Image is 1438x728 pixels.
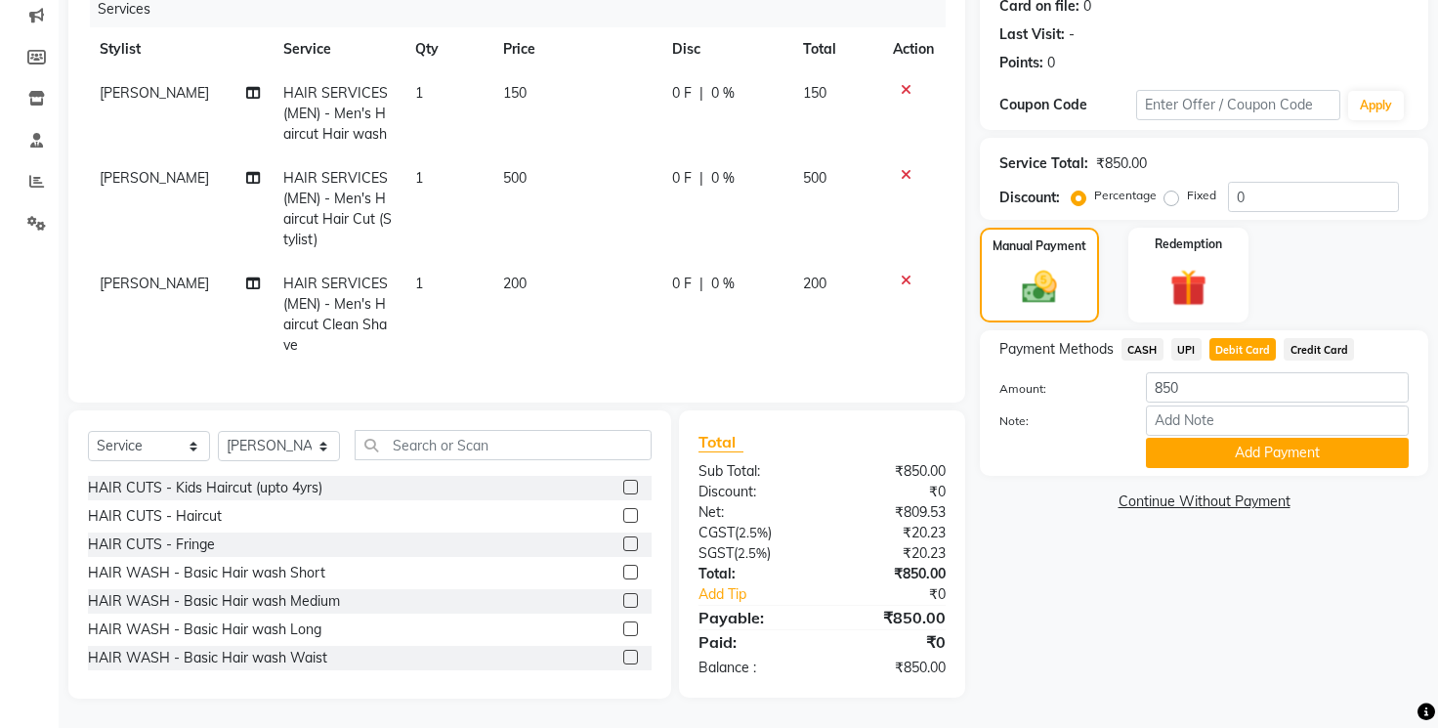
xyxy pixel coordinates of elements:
div: ₹850.00 [1096,153,1147,174]
span: 0 F [672,274,692,294]
th: Qty [403,27,491,71]
th: Disc [660,27,791,71]
span: 1 [415,169,423,187]
span: 1 [415,84,423,102]
div: ₹0 [822,482,960,502]
div: Discount: [684,482,823,502]
th: Action [881,27,946,71]
div: Sub Total: [684,461,823,482]
span: | [699,274,703,294]
div: HAIR WASH - Basic Hair wash Long [88,620,321,640]
span: HAIR SERVICES (MEN) - Men's Haircut Hair Cut (Stylist) [283,169,392,248]
span: | [699,168,703,189]
a: Add Tip [684,584,845,605]
label: Percentage [1094,187,1157,204]
span: Credit Card [1284,338,1354,361]
span: CGST [698,524,735,541]
span: 2.5% [739,525,768,540]
div: ₹809.53 [822,502,960,523]
div: ₹0 [822,630,960,654]
input: Add Note [1146,406,1409,436]
span: 500 [503,169,527,187]
label: Note: [985,412,1131,430]
div: - [1069,24,1075,45]
div: ₹850.00 [822,606,960,629]
input: Search or Scan [355,430,652,460]
div: HAIR WASH - Basic Hair wash Short [88,563,325,583]
label: Redemption [1155,236,1222,253]
span: SGST [698,544,734,562]
a: Continue Without Payment [984,492,1424,512]
span: HAIR SERVICES (MEN) - Men's Haircut Hair wash [283,84,388,143]
div: ₹20.23 [822,543,960,564]
div: Discount: [999,188,1060,208]
div: Points: [999,53,1043,73]
span: 0 % [711,83,735,104]
div: HAIR CUTS - Fringe [88,535,215,555]
div: Service Total: [999,153,1088,174]
div: ( ) [684,543,823,564]
span: Payment Methods [999,339,1114,360]
span: 0 F [672,168,692,189]
th: Service [272,27,403,71]
span: 1 [415,275,423,292]
div: HAIR CUTS - Kids Haircut (upto 4yrs) [88,478,322,498]
label: Manual Payment [993,237,1086,255]
span: 150 [803,84,826,102]
div: ₹850.00 [822,461,960,482]
div: HAIR WASH - Basic Hair wash Medium [88,591,340,612]
span: 0 % [711,274,735,294]
span: 2.5% [738,545,767,561]
span: UPI [1171,338,1202,361]
div: Paid: [684,630,823,654]
span: 200 [503,275,527,292]
div: ₹850.00 [822,564,960,584]
span: 0 F [672,83,692,104]
label: Fixed [1187,187,1216,204]
div: Balance : [684,658,823,678]
span: [PERSON_NAME] [100,84,209,102]
div: HAIR WASH - Basic Hair wash Waist [88,648,327,668]
label: Amount: [985,380,1131,398]
div: Payable: [684,606,823,629]
img: _cash.svg [1011,267,1069,308]
span: [PERSON_NAME] [100,169,209,187]
span: [PERSON_NAME] [100,275,209,292]
span: 0 % [711,168,735,189]
span: 150 [503,84,527,102]
div: Total: [684,564,823,584]
th: Total [791,27,881,71]
div: ₹850.00 [822,658,960,678]
img: _gift.svg [1159,265,1219,311]
span: HAIR SERVICES (MEN) - Men's Haircut Clean Shave [283,275,388,354]
div: 0 [1047,53,1055,73]
div: Net: [684,502,823,523]
div: Last Visit: [999,24,1065,45]
button: Add Payment [1146,438,1409,468]
input: Enter Offer / Coupon Code [1136,90,1341,120]
span: Debit Card [1209,338,1277,361]
span: CASH [1121,338,1163,361]
th: Stylist [88,27,272,71]
div: ( ) [684,523,823,543]
input: Amount [1146,372,1409,403]
div: ₹20.23 [822,523,960,543]
button: Apply [1348,91,1404,120]
span: 500 [803,169,826,187]
div: Coupon Code [999,95,1136,115]
th: Price [491,27,660,71]
div: HAIR CUTS - Haircut [88,506,222,527]
div: ₹0 [845,584,960,605]
span: 200 [803,275,826,292]
span: Total [698,432,743,452]
span: | [699,83,703,104]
